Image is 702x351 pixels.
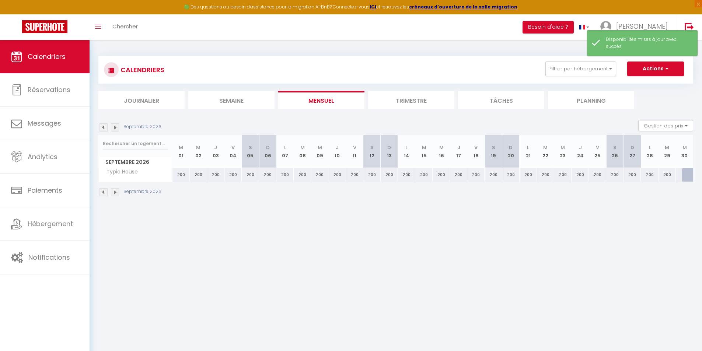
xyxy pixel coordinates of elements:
[224,135,242,168] th: 04
[572,168,589,182] div: 200
[22,20,67,33] img: Super Booking
[311,168,328,182] div: 200
[458,91,544,109] li: Tâches
[537,168,554,182] div: 200
[492,144,495,151] abbr: S
[641,168,658,182] div: 200
[485,135,502,168] th: 19
[123,123,161,130] p: Septembre 2026
[631,144,634,151] abbr: D
[207,168,224,182] div: 200
[685,22,694,32] img: logout
[381,135,398,168] th: 13
[123,188,161,195] p: Septembre 2026
[627,62,684,76] button: Actions
[311,135,328,168] th: 09
[28,85,70,94] span: Réservations
[543,144,548,151] abbr: M
[415,135,433,168] th: 15
[624,135,641,168] th: 27
[266,144,270,151] abbr: D
[300,144,305,151] abbr: M
[346,135,363,168] th: 11
[224,168,242,182] div: 200
[409,4,517,10] a: créneaux d'ouverture de la salle migration
[450,168,467,182] div: 200
[28,253,70,262] span: Notifications
[638,120,693,131] button: Gestion des prix
[682,144,687,151] abbr: M
[433,168,450,182] div: 200
[214,144,217,151] abbr: J
[572,135,589,168] th: 24
[405,144,408,151] abbr: L
[103,137,168,150] input: Rechercher un logement...
[119,62,164,78] h3: CALENDRIERS
[276,168,294,182] div: 200
[370,4,376,10] a: ICI
[363,135,381,168] th: 12
[328,135,346,168] th: 10
[363,168,381,182] div: 200
[28,186,62,195] span: Paiements
[554,168,572,182] div: 200
[398,168,415,182] div: 200
[649,144,651,151] abbr: L
[179,144,183,151] abbr: M
[398,135,415,168] th: 14
[28,152,57,161] span: Analytics
[545,62,616,76] button: Filtrer par hébergement
[294,168,311,182] div: 200
[415,168,433,182] div: 200
[589,168,606,182] div: 200
[509,144,513,151] abbr: D
[172,135,190,168] th: 01
[624,168,641,182] div: 200
[259,135,276,168] th: 06
[6,3,28,25] button: Ouvrir le widget de chat LiveChat
[328,168,346,182] div: 200
[606,168,624,182] div: 200
[613,144,617,151] abbr: S
[676,135,693,168] th: 30
[28,52,66,61] span: Calendriers
[433,135,450,168] th: 16
[242,135,259,168] th: 05
[336,144,339,151] abbr: J
[502,135,520,168] th: 20
[600,21,611,32] img: ...
[231,144,235,151] abbr: V
[259,168,276,182] div: 200
[523,21,574,34] button: Besoin d'aide ?
[659,135,676,168] th: 29
[98,91,185,109] li: Journalier
[548,91,634,109] li: Planning
[381,168,398,182] div: 200
[99,157,172,168] span: Septembre 2026
[276,135,294,168] th: 07
[579,144,582,151] abbr: J
[294,135,311,168] th: 08
[368,91,454,109] li: Trimestre
[665,144,669,151] abbr: M
[100,168,140,176] span: Typic House
[474,144,478,151] abbr: V
[107,14,143,40] a: Chercher
[346,168,363,182] div: 200
[172,168,190,182] div: 200
[560,144,565,151] abbr: M
[595,14,677,40] a: ... [PERSON_NAME]
[196,144,200,151] abbr: M
[554,135,572,168] th: 23
[520,135,537,168] th: 21
[112,22,138,30] span: Chercher
[641,135,658,168] th: 28
[190,135,207,168] th: 02
[537,135,554,168] th: 22
[659,168,676,182] div: 200
[188,91,275,109] li: Semaine
[190,168,207,182] div: 200
[387,144,391,151] abbr: D
[606,36,690,50] div: Disponibilités mises à jour avec succès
